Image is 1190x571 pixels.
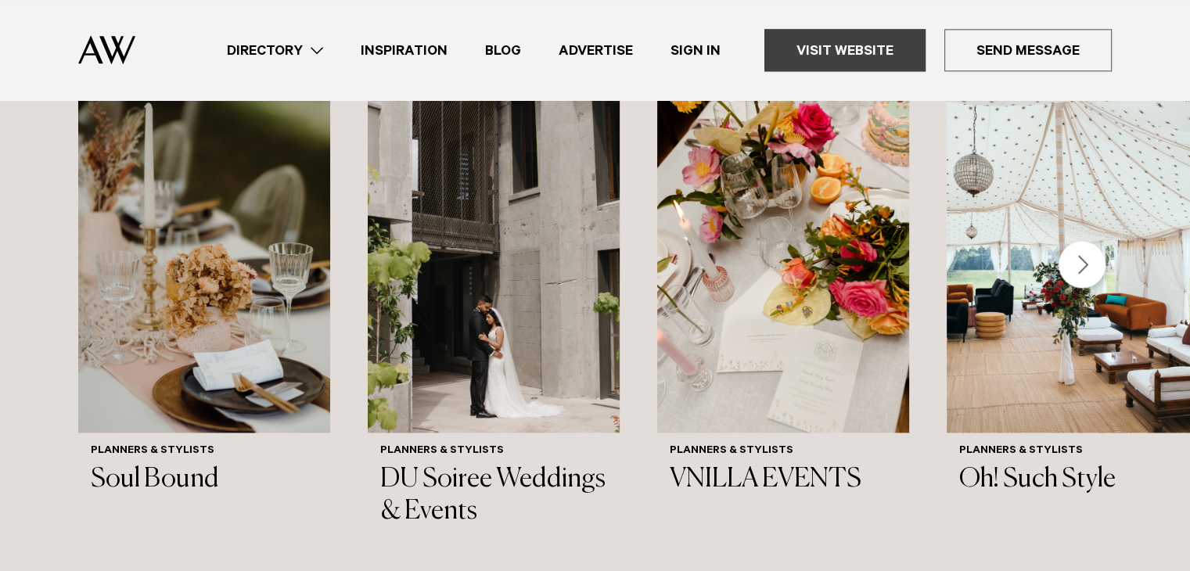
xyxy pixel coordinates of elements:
h3: Soul Bound [91,464,318,496]
img: Auckland Weddings Planners & Stylists | VNILLA EVENTS [657,95,909,433]
a: Blog [466,40,540,61]
a: Send Message [944,29,1112,71]
img: Auckland Weddings Logo [78,35,135,64]
h6: Planners & Stylists [91,445,318,458]
a: Visit Website [764,29,926,71]
h6: Planners & Stylists [380,445,607,458]
a: Sign In [652,40,739,61]
img: Auckland Weddings Planners & Stylists | DU Soiree Weddings & Events [368,95,620,433]
a: Auckland Weddings Planners & Stylists | DU Soiree Weddings & Events Planners & Stylists DU Soiree... [368,95,620,540]
h6: Planners & Stylists [670,445,897,458]
h3: DU Soiree Weddings & Events [380,464,607,528]
h3: VNILLA EVENTS [670,464,897,496]
a: Advertise [540,40,652,61]
h3: Oh! Such Style [959,464,1186,496]
a: Auckland Weddings Planners & Stylists | VNILLA EVENTS Planners & Stylists VNILLA EVENTS [657,95,909,509]
a: Directory [208,40,342,61]
a: Auckland Weddings Planners & Stylists | Soul Bound Planners & Stylists Soul Bound [78,95,330,509]
img: Auckland Weddings Planners & Stylists | Soul Bound [78,95,330,433]
a: Inspiration [342,40,466,61]
h6: Planners & Stylists [959,445,1186,458]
